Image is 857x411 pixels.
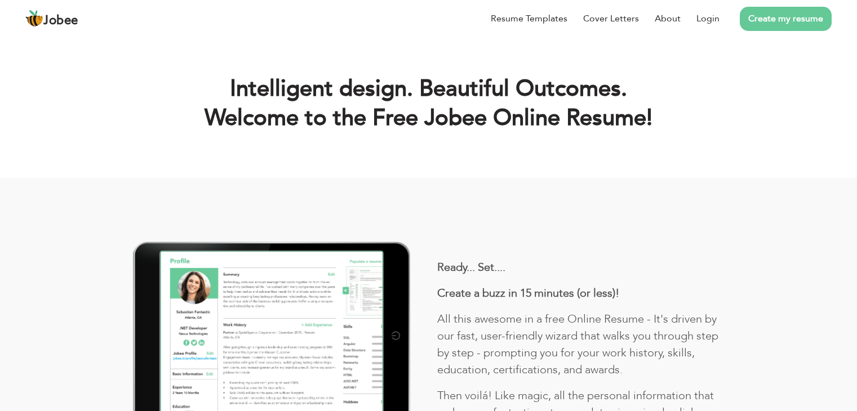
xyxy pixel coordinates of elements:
[491,12,567,25] a: Resume Templates
[696,12,720,25] a: Login
[27,74,830,133] h1: Intelligent design. Beautiful Outcomes. Welcome to the Free Jobee Online Resume!
[437,311,725,378] p: All this awesome in a free Online Resume - It's driven by our fast, user-friendly wizard that wal...
[43,15,78,27] span: Jobee
[437,260,505,275] b: Ready... Set....
[655,12,681,25] a: About
[740,7,832,31] a: Create my resume
[437,285,619,301] b: Create a buzz in 15 minutes (or less)!
[25,10,43,28] img: jobee.io
[25,10,78,28] a: Jobee
[583,12,639,25] a: Cover Letters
